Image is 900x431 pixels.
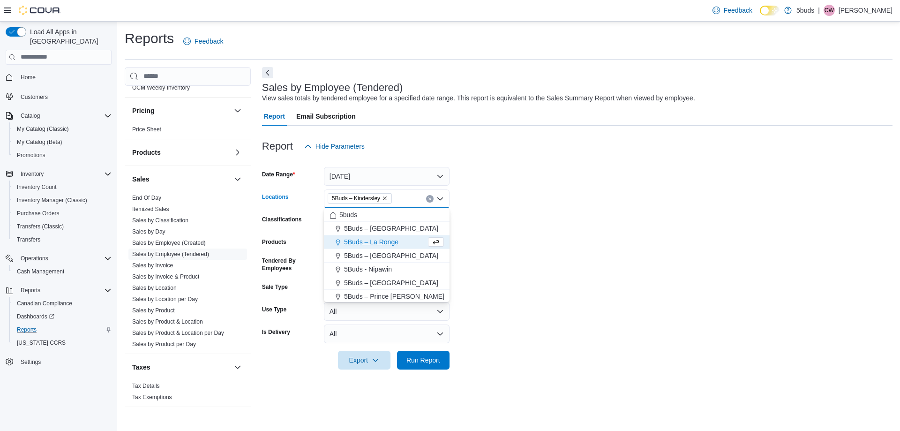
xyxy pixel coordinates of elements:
[17,138,62,146] span: My Catalog (Beta)
[17,168,112,180] span: Inventory
[2,252,115,265] button: Operations
[324,208,450,222] button: 5buds
[344,265,392,274] span: 5Buds - Nipawin
[17,339,66,347] span: [US_STATE] CCRS
[426,195,434,203] button: Clear input
[17,285,112,296] span: Reports
[17,91,52,103] a: Customers
[17,326,37,333] span: Reports
[17,223,64,230] span: Transfers (Classic)
[13,123,73,135] a: My Catalog (Classic)
[132,217,188,224] span: Sales by Classification
[132,205,169,213] span: Itemized Sales
[9,310,115,323] a: Dashboards
[2,167,115,181] button: Inventory
[13,298,76,309] a: Canadian Compliance
[132,126,161,133] a: Price Sheet
[324,290,450,303] button: 5Buds – Prince [PERSON_NAME]
[9,220,115,233] button: Transfers (Classic)
[13,208,112,219] span: Purchase Orders
[262,82,403,93] h3: Sales by Employee (Tendered)
[825,5,834,16] span: CW
[296,107,356,126] span: Email Subscription
[13,234,44,245] a: Transfers
[13,266,68,277] a: Cash Management
[21,255,48,262] span: Operations
[232,147,243,158] button: Products
[13,136,66,148] a: My Catalog (Beta)
[397,351,450,370] button: Run Report
[21,74,36,81] span: Home
[262,171,295,178] label: Date Range
[132,318,203,325] span: Sales by Product & Location
[9,122,115,136] button: My Catalog (Classic)
[132,106,154,115] h3: Pricing
[9,181,115,194] button: Inventory Count
[818,5,820,16] p: |
[262,216,302,223] label: Classifications
[324,263,450,276] button: 5Buds - Nipawin
[132,296,198,302] a: Sales by Location per Day
[324,208,450,358] div: Choose from the following options
[232,105,243,116] button: Pricing
[232,362,243,373] button: Taxes
[13,195,91,206] a: Inventory Manager (Classic)
[13,221,67,232] a: Transfers (Classic)
[13,337,69,348] a: [US_STATE] CCRS
[132,240,206,246] a: Sales by Employee (Created)
[13,181,60,193] a: Inventory Count
[132,251,209,257] a: Sales by Employee (Tendered)
[406,355,440,365] span: Run Report
[132,307,175,314] a: Sales by Product
[132,206,169,212] a: Itemized Sales
[132,393,172,401] span: Tax Exemptions
[324,167,450,186] button: [DATE]
[132,363,230,372] button: Taxes
[17,253,112,264] span: Operations
[9,149,115,162] button: Promotions
[328,193,392,204] span: 5Buds – Kindersley
[13,266,112,277] span: Cash Management
[180,32,227,51] a: Feedback
[2,284,115,297] button: Reports
[9,323,115,336] button: Reports
[17,125,69,133] span: My Catalog (Classic)
[125,380,251,407] div: Taxes
[132,285,177,291] a: Sales by Location
[262,257,320,272] label: Tendered By Employees
[13,136,112,148] span: My Catalog (Beta)
[2,90,115,103] button: Customers
[262,283,288,291] label: Sale Type
[132,382,160,390] span: Tax Details
[262,67,273,78] button: Next
[17,253,52,264] button: Operations
[2,109,115,122] button: Catalog
[132,228,165,235] a: Sales by Day
[332,194,380,203] span: 5Buds – Kindersley
[324,249,450,263] button: 5Buds – [GEOGRAPHIC_DATA]
[9,233,115,246] button: Transfers
[13,298,112,309] span: Canadian Compliance
[13,150,112,161] span: Promotions
[17,72,39,83] a: Home
[132,394,172,401] a: Tax Exemptions
[17,300,72,307] span: Canadian Compliance
[13,181,112,193] span: Inventory Count
[132,84,190,91] a: OCM Weekly Inventory
[9,207,115,220] button: Purchase Orders
[13,221,112,232] span: Transfers (Classic)
[760,15,760,16] span: Dark Mode
[17,356,45,368] a: Settings
[17,197,87,204] span: Inventory Manager (Classic)
[13,324,112,335] span: Reports
[132,148,230,157] button: Products
[132,148,161,157] h3: Products
[13,150,49,161] a: Promotions
[13,208,63,219] a: Purchase Orders
[17,110,112,121] span: Catalog
[2,355,115,369] button: Settings
[338,351,390,370] button: Export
